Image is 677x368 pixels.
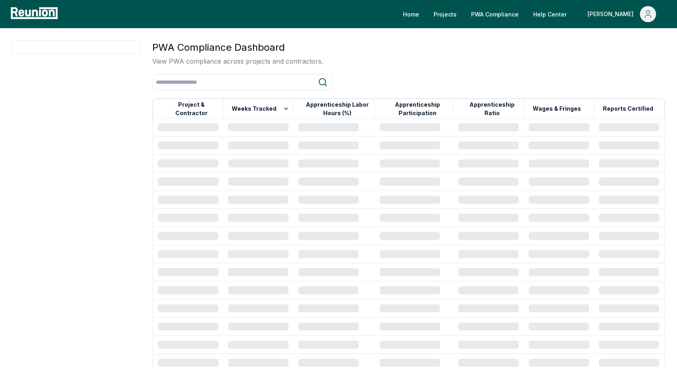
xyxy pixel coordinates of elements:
button: Reports Certified [601,101,655,117]
a: Help Center [527,6,573,22]
button: Apprenticeship Participation [382,101,453,117]
button: Wages & Fringes [531,101,583,117]
a: Home [397,6,426,22]
a: PWA Compliance [465,6,525,22]
button: Apprenticeship Ratio [460,101,524,117]
button: [PERSON_NAME] [581,6,662,22]
h3: PWA Compliance Dashboard [152,40,323,55]
a: Projects [427,6,463,22]
button: Weeks Tracked [230,101,291,117]
nav: Main [397,6,669,22]
button: Apprenticeship Labor Hours (%) [300,101,374,117]
div: [PERSON_NAME] [588,6,637,22]
button: Project & Contractor [160,101,223,117]
p: View PWA compliance across projects and contractors. [152,56,323,66]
